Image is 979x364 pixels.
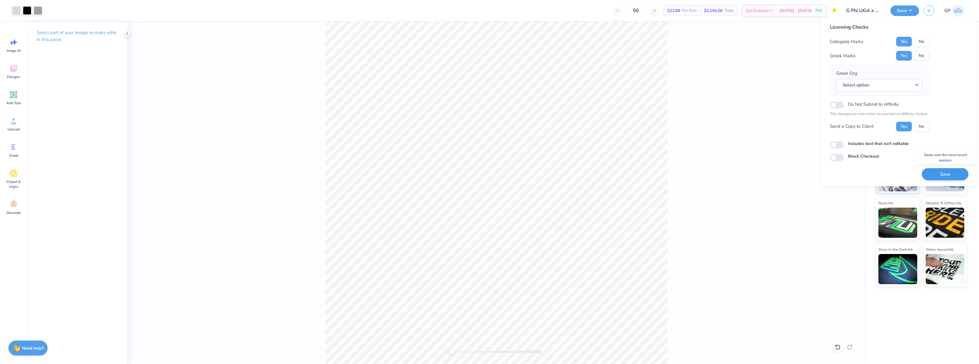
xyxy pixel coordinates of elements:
[878,200,893,206] span: Neon Ink
[848,140,909,147] label: Includes text that isn't editable
[704,8,723,14] span: $1,194.00
[878,208,917,238] img: Neon Ink
[848,153,879,159] label: Block Checkout
[952,5,964,17] img: Germaine Penalosa
[724,8,733,14] span: Total
[848,100,899,108] label: Do Not Submit to Affinity
[896,122,912,131] button: Yes
[896,51,912,61] button: Yes
[914,51,929,61] button: No
[926,208,965,238] img: Metallic & Glitter Ink
[944,7,951,14] span: GP
[6,210,21,215] span: Decorate
[914,37,929,46] button: No
[37,29,117,43] p: Select part of your design to make edits in this panel
[4,179,23,189] span: Clipart & logos
[830,111,929,117] p: The changes are too minor to warrant an Affinity review.
[836,79,922,91] button: Select option
[878,254,917,284] img: Glow in the Dark Ink
[830,24,929,31] div: Licensing Checks
[926,246,953,253] span: Water based Ink
[7,48,21,53] span: Image AI
[836,70,857,77] label: Greek Org
[915,151,975,165] div: Saves over the most recent revision
[6,101,21,105] span: Add Text
[914,122,929,131] button: No
[830,52,855,59] div: Greek Marks
[890,5,919,16] button: Save
[896,37,912,46] button: Yes
[816,8,821,13] span: Free
[922,168,968,180] button: Save
[746,8,769,14] span: Est. Delivery
[8,127,20,132] span: Upload
[830,123,874,130] div: Send a Copy to Client
[942,5,967,17] a: GP
[878,246,913,253] span: Glow in the Dark Ink
[682,8,697,14] span: Per Item
[926,200,961,206] span: Metallic & Glitter Ink
[780,8,812,14] span: [DATE] - [DATE]
[926,254,965,284] img: Water based Ink
[624,5,648,16] input: – –
[449,349,455,355] div: Accessibility label
[842,5,886,17] input: Untitled Design
[830,38,863,45] div: Collegiate Marks
[7,74,20,79] span: Designs
[667,8,680,14] span: $23.88
[9,153,18,158] span: Greek
[22,345,44,351] strong: Need help?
